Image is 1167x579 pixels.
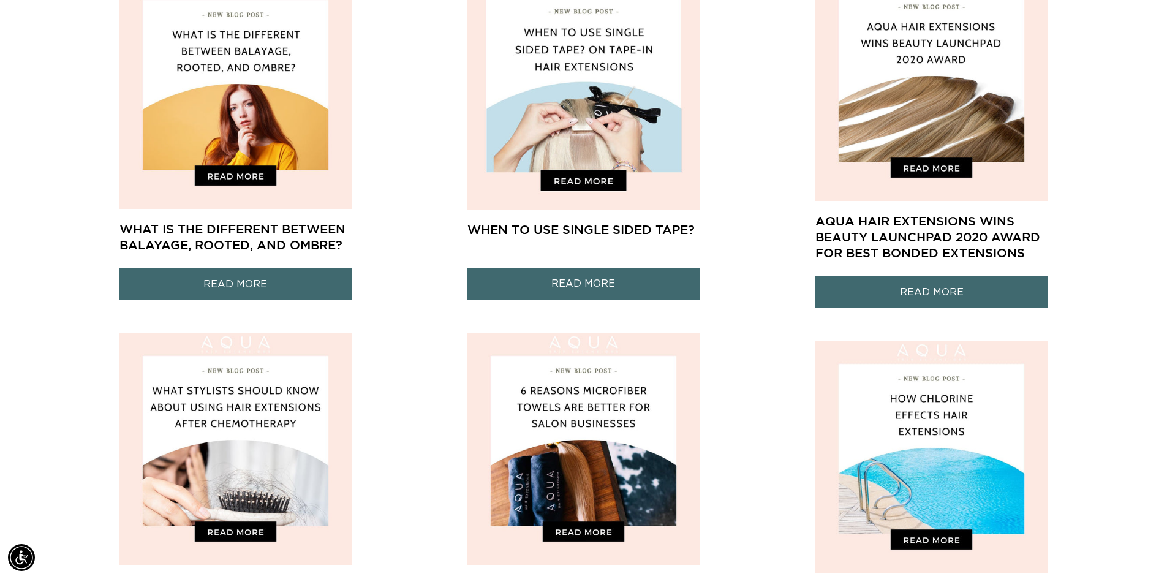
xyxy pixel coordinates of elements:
[119,221,352,253] h3: What is the different between Balayage, Rooted, and Ombre?
[1106,520,1167,579] div: 聊天小组件
[467,268,700,300] a: READ MORE
[815,276,1048,309] a: READ MORE
[467,222,700,252] h3: When To Use Single Sided Tape?
[1106,520,1167,579] iframe: Chat Widget
[8,544,35,571] div: Accessibility Menu
[815,213,1048,261] h3: Aqua Hair Extensions wins Beauty Launchpad 2020 Award for Best Bonded Extensions
[119,268,352,301] a: READ MORE
[119,333,352,565] img: Woman by the waterfront with a very close cropped hair
[467,333,700,565] img: 6 Reasons Microfiber Towels are Better for Salon Businesses
[815,341,1048,573] img: How Chlorine Effects Hair Extensions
